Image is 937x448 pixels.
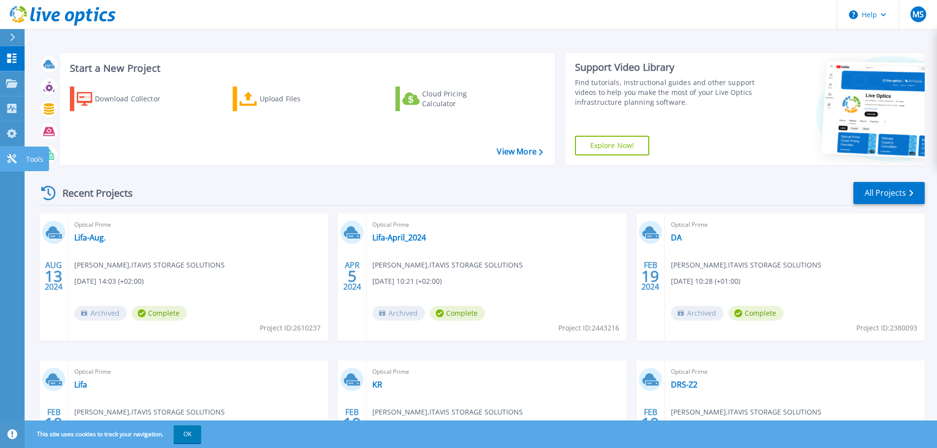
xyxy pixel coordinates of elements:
[575,61,758,74] div: Support Video Library
[174,425,201,443] button: OK
[372,306,425,321] span: Archived
[372,276,442,287] span: [DATE] 10:21 (+02:00)
[343,419,361,427] span: 19
[70,63,543,74] h3: Start a New Project
[74,219,322,230] span: Optical Prime
[912,10,924,18] span: MS
[343,405,362,441] div: FEB 2024
[728,306,784,321] span: Complete
[853,182,925,204] a: All Projects
[558,323,619,333] span: Project ID: 2443216
[497,147,543,156] a: View More
[260,89,338,109] div: Upload Files
[671,276,740,287] span: [DATE] 10:28 (+01:00)
[671,366,919,377] span: Optical Prime
[38,181,146,205] div: Recent Projects
[641,419,659,427] span: 19
[74,260,225,270] span: [PERSON_NAME] , ITAVIS STORAGE SOLUTIONS
[27,425,201,443] span: This site uses cookies to track your navigation.
[671,306,724,321] span: Archived
[641,272,659,280] span: 19
[74,366,322,377] span: Optical Prime
[372,260,523,270] span: [PERSON_NAME] , ITAVIS STORAGE SOLUTIONS
[74,306,127,321] span: Archived
[372,233,426,242] a: Lifa-April_2024
[422,89,501,109] div: Cloud Pricing Calculator
[44,258,63,294] div: AUG 2024
[671,219,919,230] span: Optical Prime
[233,87,342,111] a: Upload Files
[671,407,821,418] span: [PERSON_NAME] , ITAVIS STORAGE SOLUTIONS
[671,380,697,389] a: DRS-Z2
[74,380,87,389] a: Lifa
[372,407,523,418] span: [PERSON_NAME] , ITAVIS STORAGE SOLUTIONS
[74,407,225,418] span: [PERSON_NAME] , ITAVIS STORAGE SOLUTIONS
[132,306,187,321] span: Complete
[45,419,62,427] span: 19
[348,272,357,280] span: 5
[575,136,650,155] a: Explore Now!
[671,233,682,242] a: DA
[372,380,382,389] a: KR
[260,323,321,333] span: Project ID: 2610237
[430,306,485,321] span: Complete
[575,78,758,107] div: Find tutorials, instructional guides and other support videos to help you make the most of your L...
[641,405,660,441] div: FEB 2024
[372,219,620,230] span: Optical Prime
[44,405,63,441] div: FEB 2024
[641,258,660,294] div: FEB 2024
[343,258,362,294] div: APR 2024
[671,260,821,270] span: [PERSON_NAME] , ITAVIS STORAGE SOLUTIONS
[74,276,144,287] span: [DATE] 14:03 (+02:00)
[95,89,174,109] div: Download Collector
[395,87,505,111] a: Cloud Pricing Calculator
[856,323,917,333] span: Project ID: 2380093
[45,272,62,280] span: 13
[372,366,620,377] span: Optical Prime
[74,233,106,242] a: Lifa-Aug.
[70,87,180,111] a: Download Collector
[26,147,43,172] p: Tools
